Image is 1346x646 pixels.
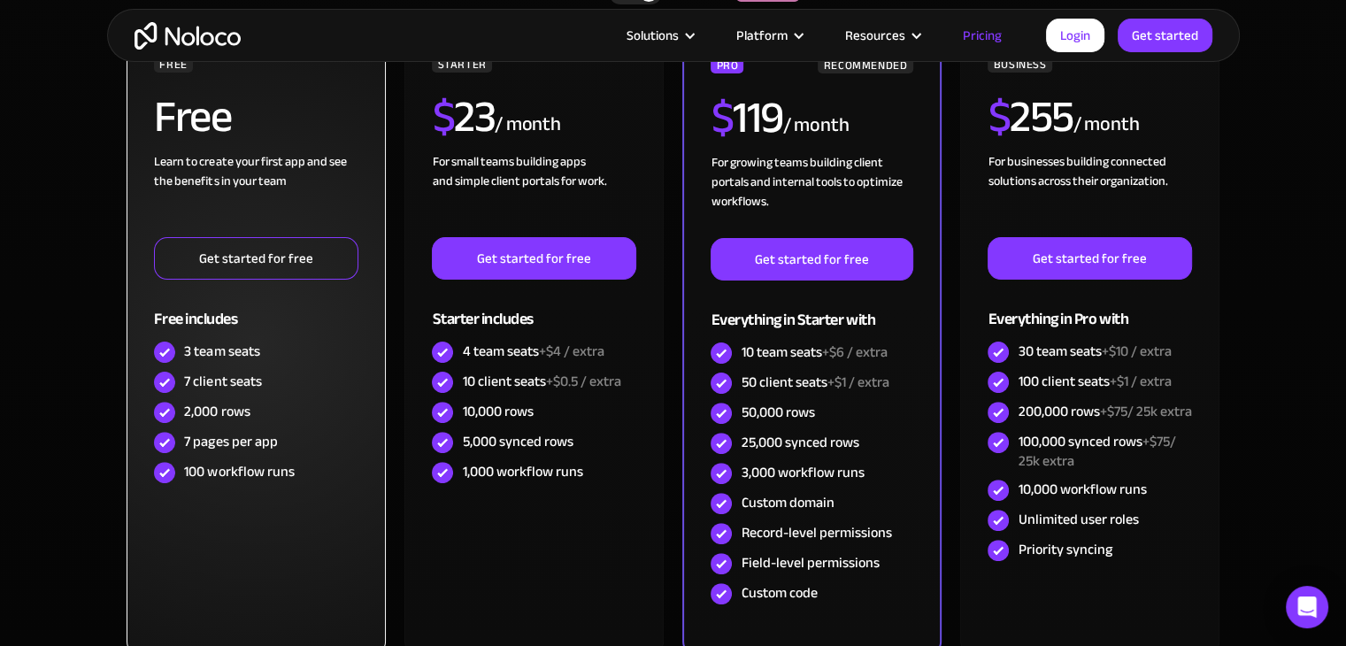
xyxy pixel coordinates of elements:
span: +$6 / extra [821,339,887,365]
div: Platform [736,24,788,47]
span: +$4 / extra [538,338,604,365]
a: Pricing [941,24,1024,47]
div: PRO [711,56,743,73]
a: Get started for free [432,237,635,280]
div: 10 team seats [741,342,887,362]
span: +$0.5 / extra [545,368,620,395]
div: Priority syncing [1018,540,1111,559]
div: 3 team seats [184,342,259,361]
a: Get started for free [988,237,1191,280]
div: 100 client seats [1018,372,1171,391]
div: 50 client seats [741,373,888,392]
div: BUSINESS [988,55,1051,73]
div: Everything in Pro with [988,280,1191,337]
div: Open Intercom Messenger [1286,586,1328,628]
span: $ [432,75,454,158]
div: For growing teams building client portals and internal tools to optimize workflows. [711,153,912,238]
div: Record-level permissions [741,523,891,542]
div: Unlimited user roles [1018,510,1138,529]
div: 7 pages per app [184,432,277,451]
h2: Free [154,95,231,139]
div: 100 workflow runs [184,462,294,481]
span: +$1 / extra [1109,368,1171,395]
div: 7 client seats [184,372,261,391]
a: home [135,22,241,50]
h2: 23 [432,95,495,139]
div: / month [1073,111,1139,139]
div: Resources [845,24,905,47]
div: RECOMMENDED [818,56,912,73]
span: $ [711,76,733,159]
div: FREE [154,55,193,73]
div: Learn to create your first app and see the benefits in your team ‍ [154,152,358,237]
div: Solutions [604,24,714,47]
div: 10,000 workflow runs [1018,480,1146,499]
div: For small teams building apps and simple client portals for work. ‍ [432,152,635,237]
div: 10 client seats [462,372,620,391]
div: Custom domain [741,493,834,512]
div: 50,000 rows [741,403,814,422]
div: 200,000 rows [1018,402,1191,421]
div: Starter includes [432,280,635,337]
span: +$75/ 25k extra [1018,428,1175,474]
div: / month [495,111,561,139]
a: Get started for free [154,237,358,280]
div: 5,000 synced rows [462,432,573,451]
div: 3,000 workflow runs [741,463,864,482]
div: Custom code [741,583,817,603]
a: Get started for free [711,238,912,281]
div: 30 team seats [1018,342,1171,361]
span: +$1 / extra [827,369,888,396]
div: 10,000 rows [462,402,533,421]
h2: 255 [988,95,1073,139]
div: 1,000 workflow runs [462,462,582,481]
span: +$75/ 25k extra [1099,398,1191,425]
h2: 119 [711,96,782,140]
div: Solutions [627,24,679,47]
div: 4 team seats [462,342,604,361]
span: $ [988,75,1010,158]
div: 100,000 synced rows [1018,432,1191,471]
div: 2,000 rows [184,402,250,421]
div: Free includes [154,280,358,337]
div: / month [782,112,849,140]
div: Field-level permissions [741,553,879,573]
span: +$10 / extra [1101,338,1171,365]
div: For businesses building connected solutions across their organization. ‍ [988,152,1191,237]
div: Platform [714,24,823,47]
div: Resources [823,24,941,47]
div: Everything in Starter with [711,281,912,338]
a: Login [1046,19,1104,52]
a: Get started [1118,19,1212,52]
div: 25,000 synced rows [741,433,858,452]
div: STARTER [432,55,491,73]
